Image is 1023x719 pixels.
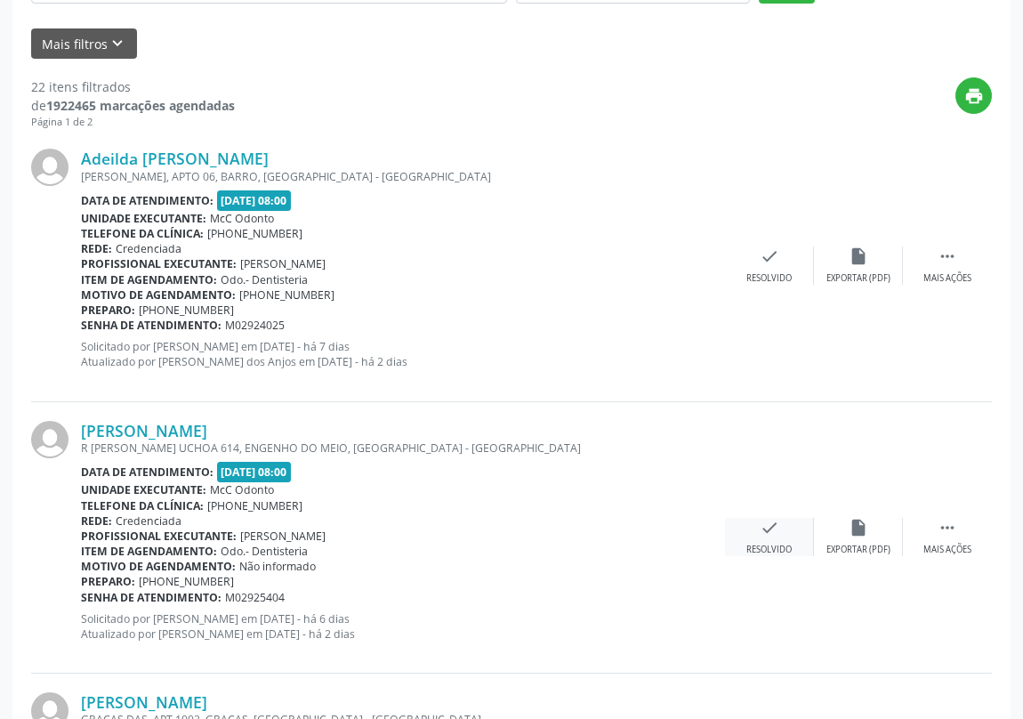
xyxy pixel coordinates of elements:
b: Profissional executante: [81,256,237,271]
span: M02925404 [225,590,285,605]
span: McC Odonto [210,482,274,497]
b: Preparo: [81,303,135,318]
i:  [938,246,957,266]
i: check [760,518,779,537]
div: de [31,96,235,115]
span: [PHONE_NUMBER] [239,287,334,303]
p: Solicitado por [PERSON_NAME] em [DATE] - há 7 dias Atualizado por [PERSON_NAME] dos Anjos em [DAT... [81,339,725,369]
p: Solicitado por [PERSON_NAME] em [DATE] - há 6 dias Atualizado por [PERSON_NAME] em [DATE] - há 2 ... [81,611,725,642]
i: keyboard_arrow_down [108,34,127,53]
span: [PHONE_NUMBER] [207,226,302,241]
b: Unidade executante: [81,211,206,226]
span: [PHONE_NUMBER] [139,303,234,318]
strong: 1922465 marcações agendadas [46,97,235,114]
i: print [964,86,984,106]
b: Item de agendamento: [81,272,217,287]
div: Página 1 de 2 [31,115,235,130]
b: Data de atendimento: [81,193,213,208]
div: R [PERSON_NAME] UCHOA 614, ENGENHO DO MEIO, [GEOGRAPHIC_DATA] - [GEOGRAPHIC_DATA] [81,440,725,456]
b: Preparo: [81,574,135,589]
b: Motivo de agendamento: [81,287,236,303]
img: img [31,421,68,458]
div: Exportar (PDF) [826,272,890,285]
b: Senha de atendimento: [81,590,222,605]
a: Adeilda [PERSON_NAME] [81,149,269,168]
b: Motivo de agendamento: [81,559,236,574]
b: Profissional executante: [81,529,237,544]
b: Telefone da clínica: [81,226,204,241]
b: Senha de atendimento: [81,318,222,333]
span: Odo.- Dentisteria [221,272,308,287]
span: [PHONE_NUMBER] [139,574,234,589]
div: [PERSON_NAME], APTO 06, BARRO, [GEOGRAPHIC_DATA] - [GEOGRAPHIC_DATA] [81,169,725,184]
div: Resolvido [746,544,792,556]
div: Resolvido [746,272,792,285]
span: [PERSON_NAME] [240,256,326,271]
span: Credenciada [116,513,181,529]
span: [DATE] 08:00 [217,462,292,482]
span: [PHONE_NUMBER] [207,498,302,513]
span: M02924025 [225,318,285,333]
a: [PERSON_NAME] [81,692,207,712]
b: Rede: [81,241,112,256]
span: Não informado [239,559,316,574]
div: Mais ações [923,544,971,556]
div: 22 itens filtrados [31,77,235,96]
button: print [955,77,992,114]
b: Telefone da clínica: [81,498,204,513]
span: McC Odonto [210,211,274,226]
div: Exportar (PDF) [826,544,890,556]
i: insert_drive_file [849,246,868,266]
img: img [31,149,68,186]
button: Mais filtroskeyboard_arrow_down [31,28,137,60]
span: Odo.- Dentisteria [221,544,308,559]
div: Mais ações [923,272,971,285]
span: [DATE] 08:00 [217,190,292,211]
b: Item de agendamento: [81,544,217,559]
span: [PERSON_NAME] [240,529,326,544]
i: insert_drive_file [849,518,868,537]
i:  [938,518,957,537]
a: [PERSON_NAME] [81,421,207,440]
span: Credenciada [116,241,181,256]
b: Unidade executante: [81,482,206,497]
i: check [760,246,779,266]
b: Data de atendimento: [81,465,213,480]
b: Rede: [81,513,112,529]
